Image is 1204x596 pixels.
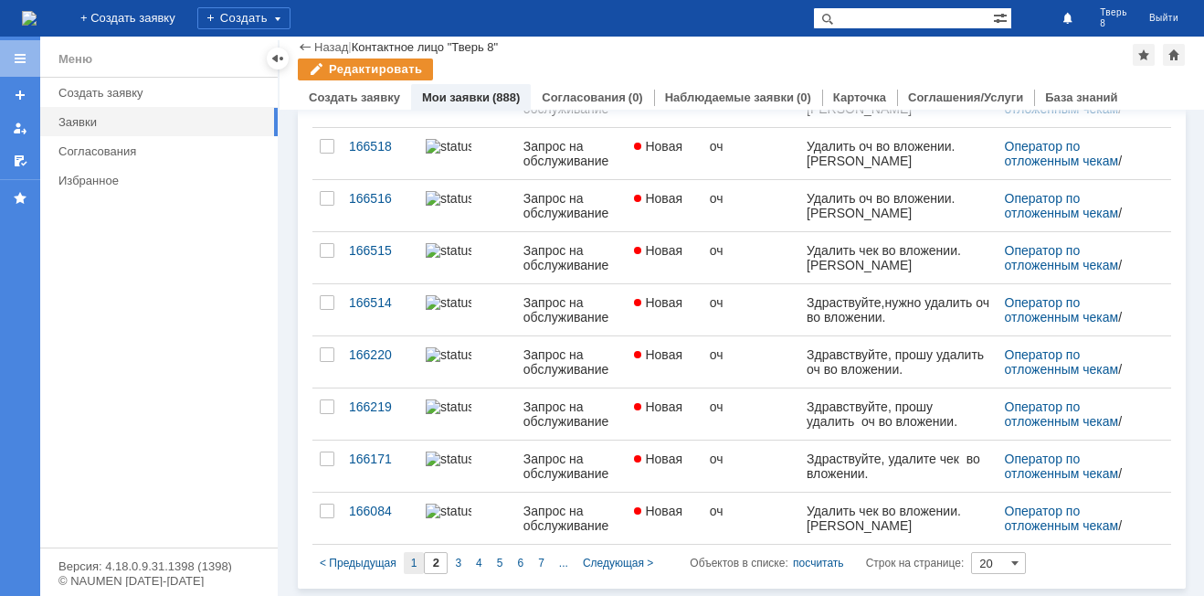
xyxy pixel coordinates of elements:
[476,557,482,569] span: 4
[523,295,620,325] div: Запрос на обслуживание
[627,336,702,388] a: Новая
[634,295,682,310] span: Новая
[523,452,620,481] div: Запрос на обслуживание
[516,284,628,335] a: Запрос на обслуживание
[418,180,516,231] a: statusbar-0 (1).png
[5,113,35,143] a: Мои заявки
[342,284,418,335] a: 166514
[1100,7,1127,18] span: Тверь
[5,146,35,176] a: Мои согласования
[634,191,682,206] span: Новая
[51,137,274,165] a: Согласования
[426,452,471,466] img: statusbar-0 (1).png
[497,557,503,569] span: 5
[1005,347,1149,377] div: /
[634,139,682,154] span: Новая
[58,144,267,158] div: Согласования
[349,243,411,258] div: 166515
[342,336,418,388] a: 166220
[516,336,628,388] a: Запрос на обслуживание
[793,552,844,574] div: посчитать
[710,347,792,362] div: оч
[702,441,799,492] a: оч
[426,295,471,310] img: statusbar-0 (1).png
[634,347,682,362] span: Новая
[51,108,274,136] a: Заявки
[627,441,702,492] a: Новая
[342,232,418,283] a: 166515
[690,557,787,569] span: Объектов в списке:
[710,295,792,310] div: оч
[516,232,628,283] a: Запрос на обслуживание
[710,139,792,154] div: оч
[418,493,516,544] a: statusbar-0 (1).png
[516,180,628,231] a: Запрос на обслуживание
[1005,295,1119,325] a: Оператор по отложенным чекам
[314,40,348,54] a: Назад
[342,388,418,440] a: 166219
[628,90,643,104] div: (0)
[1005,504,1119,533] a: Оператор по отложенным чекам
[342,180,418,231] a: 166516
[349,399,411,414] div: 166219
[418,336,516,388] a: statusbar-0 (1).png
[1005,191,1119,220] a: Оператор по отложенным чекам
[627,180,702,231] a: Новая
[309,90,400,104] a: Создать заявку
[349,504,411,518] div: 166084
[797,90,811,104] div: (0)
[702,336,799,388] a: оч
[627,493,702,544] a: Новая
[58,115,267,129] div: Заявки
[342,441,418,492] a: 166171
[418,284,516,335] a: statusbar-0 (1).png
[1005,243,1119,272] a: Оператор по отложенным чекам
[455,557,461,569] span: 3
[710,399,792,414] div: оч
[348,39,351,53] div: |
[523,243,620,272] div: Запрос на обслуживание
[516,128,628,179] a: Запрос на обслуживание
[627,388,702,440] a: Новая
[411,557,417,569] span: 1
[418,388,516,440] a: statusbar-0 (1).png
[1005,347,1119,377] a: Оператор по отложенным чекам
[634,452,682,466] span: Новая
[523,191,620,220] div: Запрос на обслуживание
[418,232,516,283] a: statusbar-0 (1).png
[1005,139,1119,168] a: Оператор по отложенным чекам
[627,232,702,283] a: Новая
[627,128,702,179] a: Новая
[267,48,289,69] div: Скрыть меню
[426,243,471,258] img: statusbar-0 (1).png
[523,504,620,533] div: Запрос на обслуживание
[426,139,471,154] img: statusbar-0 (1).png
[702,128,799,179] a: оч
[710,504,792,518] div: оч
[349,191,411,206] div: 166516
[422,90,490,104] a: Мои заявки
[342,493,418,544] a: 166084
[1005,295,1149,325] div: /
[58,174,247,187] div: Избранное
[702,232,799,283] a: оч
[342,128,418,179] a: 166518
[418,128,516,179] a: statusbar-0 (1).png
[1133,44,1155,66] div: Добавить в избранное
[523,139,620,168] div: Запрос на обслуживание
[1005,191,1149,220] div: /
[197,7,290,29] div: Создать
[665,90,794,104] a: Наблюдаемые заявки
[702,388,799,440] a: оч
[710,452,792,466] div: оч
[523,399,620,429] div: Запрос на обслуживание
[1005,452,1119,481] a: Оператор по отложенным чекам
[58,48,92,70] div: Меню
[22,11,37,26] a: Перейти на домашнюю страницу
[1100,18,1127,29] span: 8
[538,557,544,569] span: 7
[702,180,799,231] a: оч
[523,347,620,377] div: Запрос на обслуживание
[349,452,411,466] div: 166171
[320,557,396,569] span: < Предыдущая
